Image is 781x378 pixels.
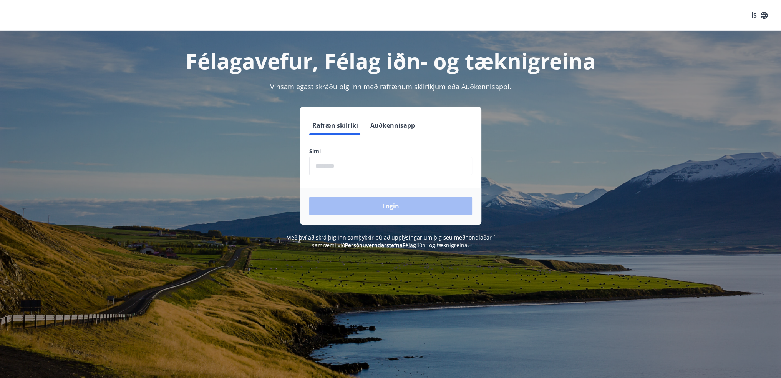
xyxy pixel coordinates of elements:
span: Vinsamlegast skráðu þig inn með rafrænum skilríkjum eða Auðkennisappi. [270,82,511,91]
button: ÍS [747,8,772,22]
button: Auðkennisapp [367,116,418,135]
button: Rafræn skilríki [309,116,361,135]
label: Sími [309,147,472,155]
h1: Félagavefur, Félag iðn- og tæknigreina [123,46,658,75]
span: Með því að skrá þig inn samþykkir þú að upplýsingar um þig séu meðhöndlaðar í samræmi við Félag i... [286,234,495,249]
a: Persónuverndarstefna [345,241,403,249]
